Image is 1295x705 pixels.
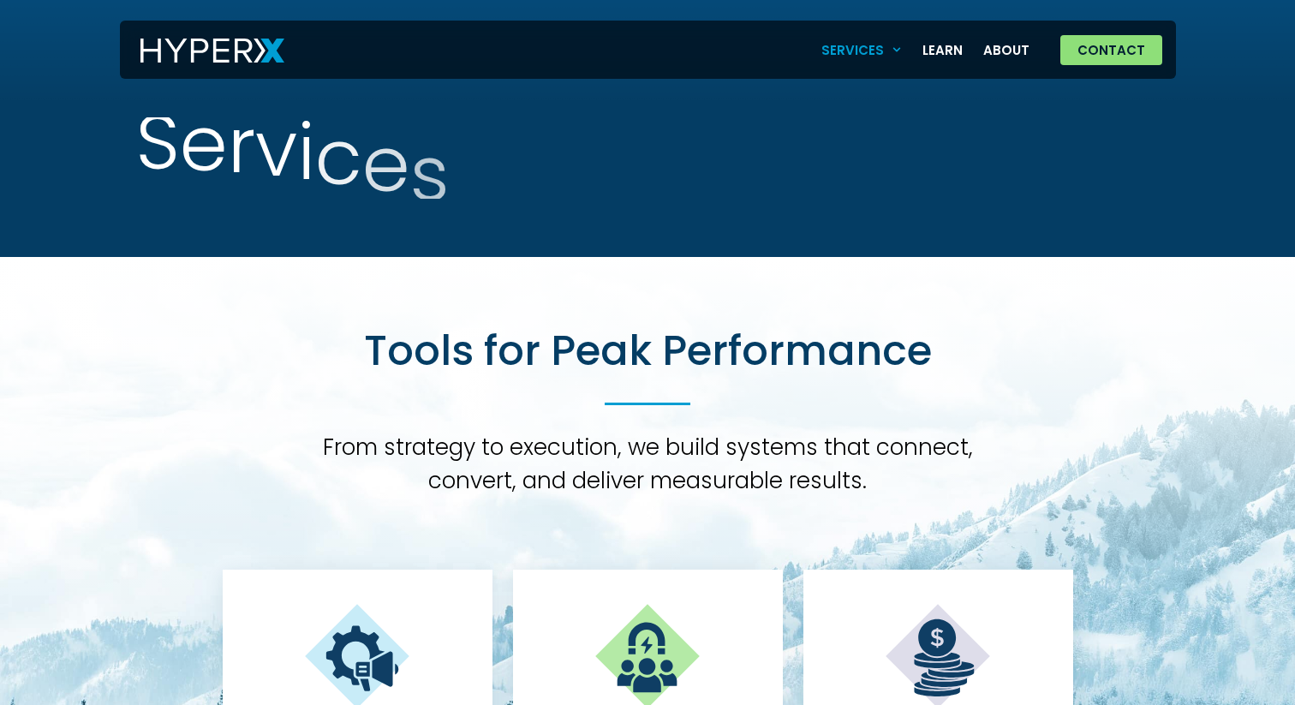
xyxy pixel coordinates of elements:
nav: Menu [811,33,1040,68]
span: e [362,130,410,214]
span: e [180,109,228,193]
span: r [228,111,255,188]
img: HyperX Logo [140,39,284,63]
span: Contact [1077,44,1145,57]
h2: Tools for Peak Performance [364,326,932,377]
span: v [255,114,297,196]
a: About [973,33,1040,68]
span: i [297,117,315,192]
a: Contact [1060,35,1162,65]
span: S [135,107,180,190]
a: Learn [912,33,973,68]
span: c [315,123,362,207]
h3: From strategy to execution, we build systems that connect, convert, and deliver measurable results. [301,431,995,498]
a: Services [811,33,912,68]
span: s [410,139,450,220]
